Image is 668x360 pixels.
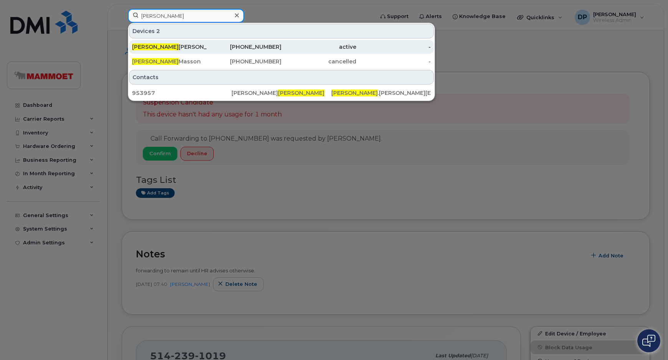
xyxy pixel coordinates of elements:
[207,43,282,51] div: [PHONE_NUMBER]
[132,89,231,97] div: 953957
[207,58,282,65] div: [PHONE_NUMBER]
[129,70,434,85] div: Contacts
[281,43,356,51] div: active
[231,89,331,97] div: [PERSON_NAME]
[132,43,179,50] span: [PERSON_NAME]
[129,55,434,68] a: [PERSON_NAME]Masson[PHONE_NUMBER]cancelled-
[156,27,160,35] span: 2
[132,43,207,51] div: [PERSON_NAME]
[129,86,434,100] a: 953957[PERSON_NAME][PERSON_NAME][PERSON_NAME].[PERSON_NAME][EMAIL_ADDRESS][DOMAIN_NAME]
[331,90,378,96] span: [PERSON_NAME]
[129,40,434,54] a: [PERSON_NAME][PERSON_NAME][PHONE_NUMBER]active-
[281,58,356,65] div: cancelled
[278,90,324,96] span: [PERSON_NAME]
[356,43,431,51] div: -
[132,58,179,65] span: [PERSON_NAME]
[129,24,434,38] div: Devices
[356,58,431,65] div: -
[132,58,207,65] div: Masson
[331,89,431,97] div: .[PERSON_NAME][EMAIL_ADDRESS][DOMAIN_NAME]
[642,335,655,347] img: Open chat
